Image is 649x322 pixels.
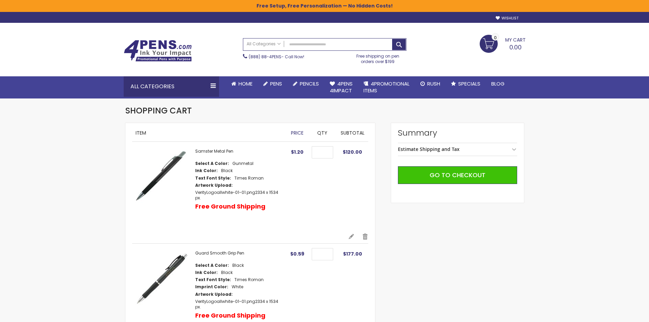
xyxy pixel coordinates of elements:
[358,76,415,98] a: 4PROMOTIONALITEMS
[195,311,265,320] p: Free Ground Shipping
[288,76,324,91] a: Pencils
[195,263,229,268] dt: Select A Color
[132,149,195,226] a: Samster Metal Pen-Gunmetal
[132,250,188,307] img: Guard Smooth Grip Pen -Black
[221,168,233,173] dd: Black
[195,202,265,211] p: Free Ground Shipping
[446,76,486,91] a: Specials
[195,168,218,173] dt: Ink Color
[195,189,255,195] a: VerityLogoallwhite-01-01.png
[226,76,258,91] a: Home
[330,80,353,94] span: 4Pens 4impact
[234,277,264,282] dd: Times Roman
[234,175,264,181] dd: Times Roman
[249,54,281,60] a: (888) 88-4PENS
[270,80,282,87] span: Pens
[343,250,362,257] span: $177.00
[427,80,440,87] span: Rush
[290,250,304,257] span: $0.59
[291,149,304,155] span: $1.20
[398,127,517,138] strong: Summary
[125,105,192,116] span: Shopping Cart
[415,76,446,91] a: Rush
[341,129,365,136] span: Subtotal
[195,175,231,181] dt: Text Font Style
[195,292,233,297] dt: Artwork Upload
[195,298,255,304] a: VerityLogoallwhite-01-01.png
[195,250,244,256] a: Guard Smooth Grip Pen
[480,35,526,52] a: 0.00 0
[232,161,253,166] dd: Gunmetal
[509,43,522,51] span: 0.00
[221,270,233,275] dd: Black
[195,284,228,290] dt: Imprint Color
[195,148,233,154] a: Samster Metal Pen
[232,263,244,268] dd: Black
[136,129,146,136] span: Item
[494,34,497,41] span: 0
[364,80,410,94] span: 4PROMOTIONAL ITEMS
[491,80,505,87] span: Blog
[486,76,510,91] a: Blog
[258,76,288,91] a: Pens
[398,166,517,184] button: Go to Checkout
[249,54,304,60] span: - Call Now!
[398,146,460,152] strong: Estimate Shipping and Tax
[247,41,281,47] span: All Categories
[349,51,406,64] div: Free shipping on pen orders over $199
[195,183,233,188] dt: Artwork Upload
[195,270,218,275] dt: Ink Color
[195,190,284,201] dd: 2334 x 1534 px.
[458,80,480,87] span: Specials
[243,39,284,50] a: All Categories
[496,16,519,21] a: Wishlist
[195,299,284,310] dd: 2334 x 1534 px.
[124,76,219,97] div: All Categories
[124,40,192,62] img: 4Pens Custom Pens and Promotional Products
[324,76,358,98] a: 4Pens4impact
[238,80,252,87] span: Home
[232,284,243,290] dd: White
[430,171,485,179] span: Go to Checkout
[195,277,231,282] dt: Text Font Style
[343,149,362,155] span: $120.00
[300,80,319,87] span: Pencils
[291,129,304,136] span: Price
[195,161,229,166] dt: Select A Color
[317,129,327,136] span: Qty
[132,149,188,205] img: Samster Metal Pen-Gunmetal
